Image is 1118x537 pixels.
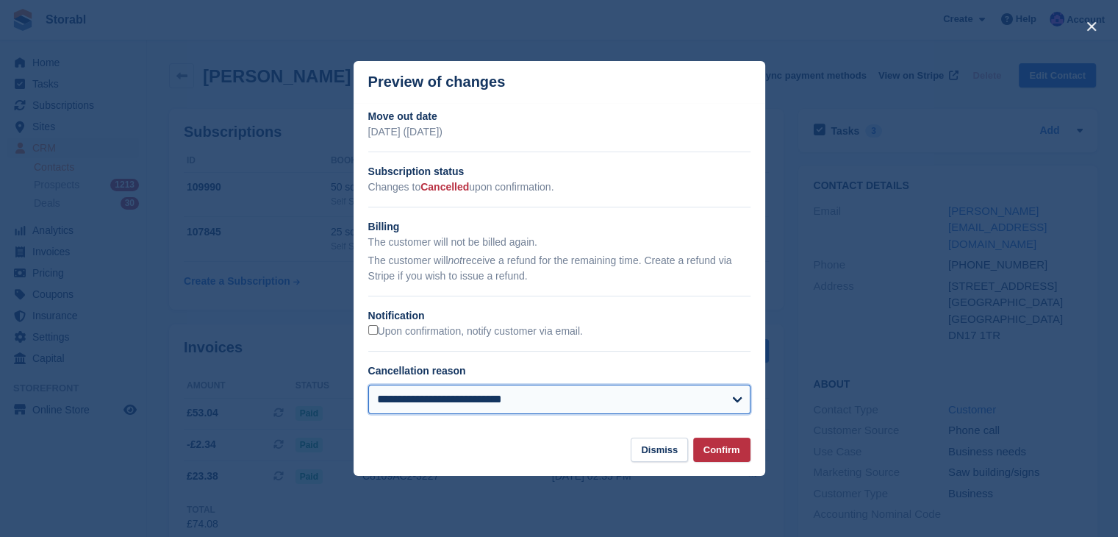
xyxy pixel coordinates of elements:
[420,181,469,193] span: Cancelled
[368,325,378,335] input: Upon confirmation, notify customer via email.
[368,365,466,377] label: Cancellation reason
[631,438,688,462] button: Dismiss
[448,255,462,266] em: not
[368,124,750,140] p: [DATE] ([DATE])
[368,235,750,250] p: The customer will not be billed again.
[368,164,750,179] h2: Subscription status
[368,179,750,195] p: Changes to upon confirmation.
[368,219,750,235] h2: Billing
[368,109,750,124] h2: Move out date
[1080,15,1103,38] button: close
[368,325,583,338] label: Upon confirmation, notify customer via email.
[368,308,750,324] h2: Notification
[693,438,750,462] button: Confirm
[368,253,750,284] p: The customer will receive a refund for the remaining time. Create a refund via Stripe if you wish...
[368,74,506,90] p: Preview of changes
